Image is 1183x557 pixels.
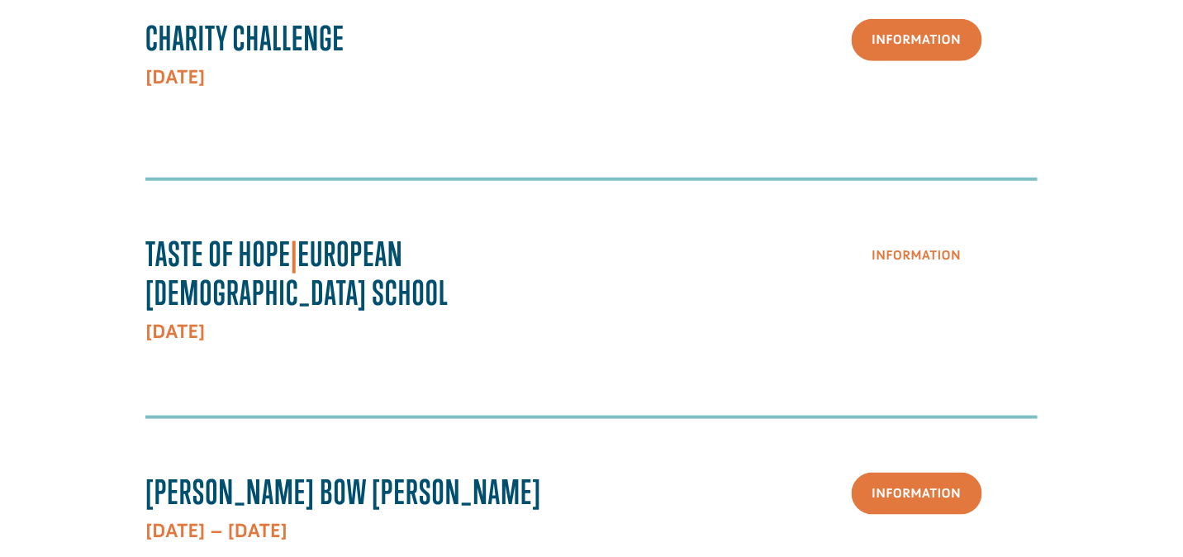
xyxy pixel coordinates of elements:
[852,473,982,515] a: Information
[852,235,982,277] a: Information
[45,66,227,78] span: [GEOGRAPHIC_DATA] , [GEOGRAPHIC_DATA]
[30,51,227,63] div: to
[39,50,136,63] strong: Project Shovel Ready
[145,18,344,58] strong: Charity Challenge
[234,33,307,63] button: Donate
[145,472,542,512] span: [PERSON_NAME] Bow [PERSON_NAME]
[852,19,982,61] a: Information
[145,234,449,312] strong: Taste Of Hope European [DEMOGRAPHIC_DATA] School
[30,66,41,78] img: US.png
[291,234,298,274] span: |
[133,35,146,48] img: emoji thumbsUp
[145,519,287,543] strong: [DATE] – [DATE]
[30,17,227,50] div: [DEMOGRAPHIC_DATA] donated $1,000
[145,65,205,89] strong: [DATE]
[145,320,205,344] strong: [DATE]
